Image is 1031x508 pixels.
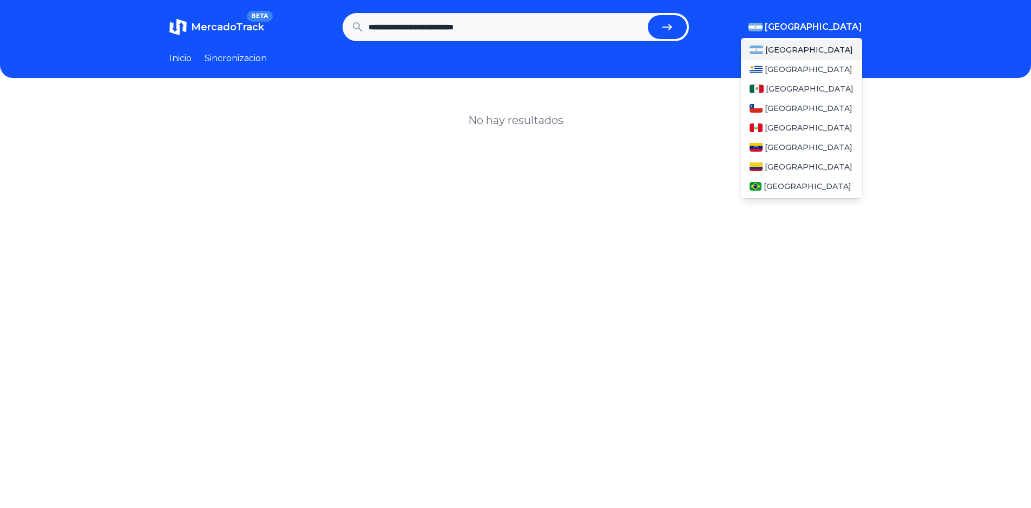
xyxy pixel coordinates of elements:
[748,23,763,31] img: Argentina
[247,11,272,22] span: BETA
[468,113,563,128] h1: No hay resultados
[741,40,862,60] a: Argentina[GEOGRAPHIC_DATA]
[750,84,764,93] img: Mexico
[205,52,267,65] a: Sincronizacion
[750,104,763,113] img: Chile
[750,65,763,74] img: Uruguay
[765,21,862,34] span: [GEOGRAPHIC_DATA]
[765,103,852,114] span: [GEOGRAPHIC_DATA]
[741,79,862,99] a: Mexico[GEOGRAPHIC_DATA]
[741,138,862,157] a: Venezuela[GEOGRAPHIC_DATA]
[765,142,852,153] span: [GEOGRAPHIC_DATA]
[750,143,763,152] img: Venezuela
[765,161,852,172] span: [GEOGRAPHIC_DATA]
[741,177,862,196] a: Brasil[GEOGRAPHIC_DATA]
[741,118,862,138] a: Peru[GEOGRAPHIC_DATA]
[764,181,851,192] span: [GEOGRAPHIC_DATA]
[748,21,862,34] button: [GEOGRAPHIC_DATA]
[750,45,764,54] img: Argentina
[750,123,763,132] img: Peru
[169,52,192,65] a: Inicio
[741,99,862,118] a: Chile[GEOGRAPHIC_DATA]
[765,122,852,133] span: [GEOGRAPHIC_DATA]
[766,83,853,94] span: [GEOGRAPHIC_DATA]
[169,18,187,36] img: MercadoTrack
[169,18,264,36] a: MercadoTrackBETA
[741,60,862,79] a: Uruguay[GEOGRAPHIC_DATA]
[765,64,852,75] span: [GEOGRAPHIC_DATA]
[750,162,763,171] img: Colombia
[750,182,762,191] img: Brasil
[765,44,853,55] span: [GEOGRAPHIC_DATA]
[741,157,862,177] a: Colombia[GEOGRAPHIC_DATA]
[191,21,264,33] span: MercadoTrack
